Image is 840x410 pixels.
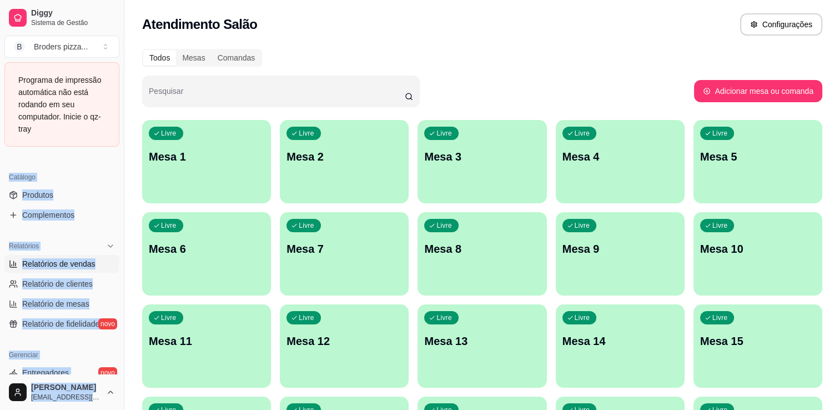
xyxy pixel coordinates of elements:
p: Livre [575,129,590,138]
span: Complementos [22,209,74,221]
div: Catálogo [4,168,119,186]
p: Mesa 4 [562,149,678,164]
p: Livre [161,221,177,230]
div: Programa de impressão automática não está rodando em seu computador. Inicie o qz-tray [18,74,105,135]
button: LivreMesa 9 [556,212,685,296]
button: LivreMesa 13 [418,304,546,388]
input: Pesquisar [149,90,405,101]
p: Livre [299,221,314,230]
span: B [14,41,25,52]
p: Mesa 8 [424,241,540,257]
p: Livre [299,129,314,138]
button: LivreMesa 4 [556,120,685,203]
span: Relatórios de vendas [22,258,95,269]
button: LivreMesa 14 [556,304,685,388]
button: LivreMesa 1 [142,120,271,203]
p: Mesa 7 [286,241,402,257]
p: Livre [712,221,728,230]
p: Livre [161,129,177,138]
button: LivreMesa 8 [418,212,546,296]
p: Livre [575,221,590,230]
p: Livre [436,129,452,138]
p: Mesa 1 [149,149,264,164]
p: Mesa 10 [700,241,816,257]
p: Mesa 5 [700,149,816,164]
a: Produtos [4,186,119,204]
a: Relatório de mesas [4,295,119,313]
a: Relatórios de vendas [4,255,119,273]
p: Mesa 13 [424,333,540,349]
button: LivreMesa 2 [280,120,409,203]
div: Broders pizza ... [34,41,88,52]
span: Diggy [31,8,115,18]
div: Mesas [176,50,211,66]
p: Livre [436,313,452,322]
span: Relatório de clientes [22,278,93,289]
p: Livre [712,313,728,322]
span: [EMAIL_ADDRESS][DOMAIN_NAME] [31,393,102,402]
button: LivreMesa 12 [280,304,409,388]
button: LivreMesa 7 [280,212,409,296]
p: Mesa 2 [286,149,402,164]
a: DiggySistema de Gestão [4,4,119,31]
button: LivreMesa 6 [142,212,271,296]
a: Complementos [4,206,119,224]
span: Entregadores [22,367,69,378]
p: Livre [712,129,728,138]
span: [PERSON_NAME] [31,383,102,393]
div: Gerenciar [4,346,119,364]
p: Mesa 15 [700,333,816,349]
span: Sistema de Gestão [31,18,115,27]
button: LivreMesa 15 [693,304,822,388]
p: Mesa 11 [149,333,264,349]
p: Livre [575,313,590,322]
a: Entregadoresnovo [4,364,119,382]
span: Relatório de fidelidade [22,318,99,329]
p: Livre [436,221,452,230]
p: Mesa 12 [286,333,402,349]
div: Todos [143,50,176,66]
button: LivreMesa 3 [418,120,546,203]
p: Livre [161,313,177,322]
p: Mesa 3 [424,149,540,164]
a: Relatório de fidelidadenovo [4,315,119,333]
button: LivreMesa 10 [693,212,822,296]
p: Mesa 14 [562,333,678,349]
h2: Atendimento Salão [142,16,257,33]
button: [PERSON_NAME][EMAIL_ADDRESS][DOMAIN_NAME] [4,379,119,406]
button: Select a team [4,36,119,58]
span: Produtos [22,189,53,201]
button: LivreMesa 5 [693,120,822,203]
p: Mesa 6 [149,241,264,257]
div: Comandas [212,50,261,66]
span: Relatório de mesas [22,298,89,309]
button: LivreMesa 11 [142,304,271,388]
p: Livre [299,313,314,322]
button: Configurações [740,13,822,36]
button: Adicionar mesa ou comanda [694,80,822,102]
span: Relatórios [9,242,39,251]
p: Mesa 9 [562,241,678,257]
a: Relatório de clientes [4,275,119,293]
